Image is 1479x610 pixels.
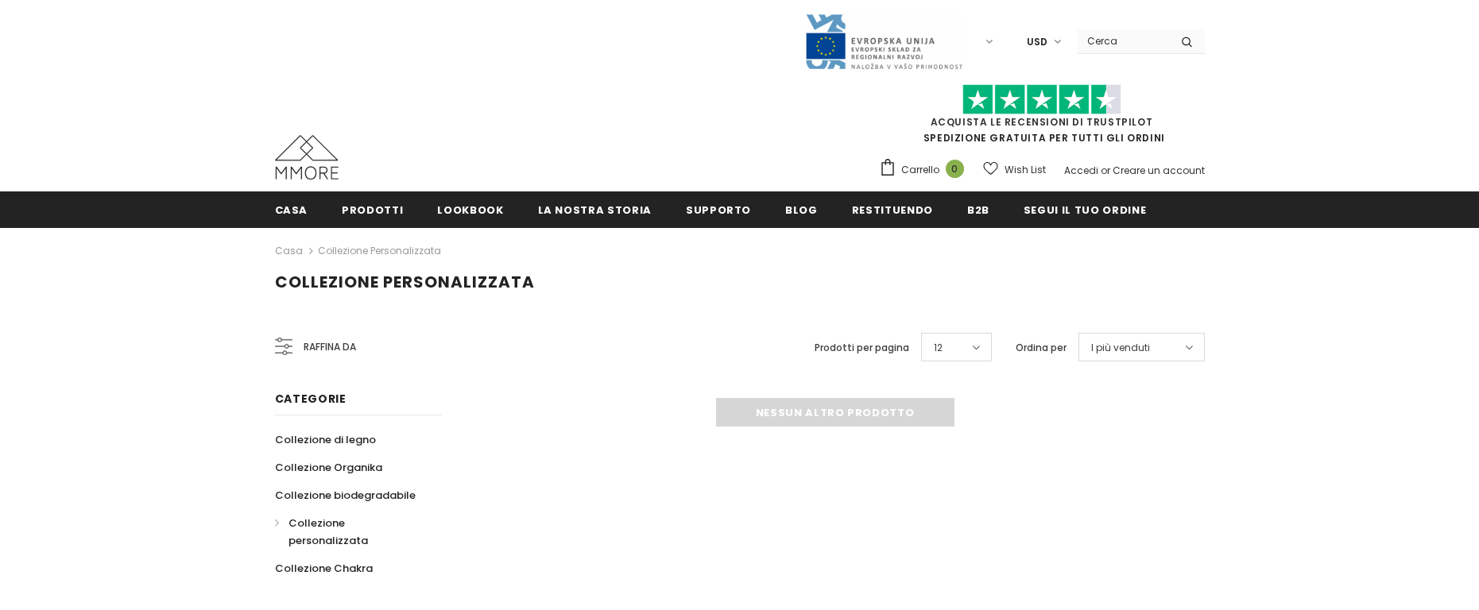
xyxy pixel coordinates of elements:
[934,340,943,356] span: 12
[538,191,652,227] a: La nostra storia
[275,509,424,554] a: Collezione personalizzata
[1113,164,1205,177] a: Creare un account
[785,191,818,227] a: Blog
[852,203,933,218] span: Restituendo
[1027,34,1047,50] span: USD
[785,203,818,218] span: Blog
[275,454,382,481] a: Collezione Organika
[1091,340,1150,356] span: I più venduti
[1078,29,1169,52] input: Search Site
[1024,191,1146,227] a: Segui il tuo ordine
[342,191,403,227] a: Prodotti
[275,460,382,475] span: Collezione Organika
[288,515,368,548] span: Collezione personalizzata
[275,203,308,218] span: Casa
[342,203,403,218] span: Prodotti
[901,162,939,178] span: Carrello
[437,191,503,227] a: Lookbook
[275,271,535,293] span: Collezione personalizzata
[1024,203,1146,218] span: Segui il tuo ordine
[275,391,347,407] span: Categorie
[275,481,416,509] a: Collezione biodegradabile
[275,554,373,582] a: Collezione Chakra
[1101,164,1110,177] span: or
[437,203,503,218] span: Lookbook
[967,191,989,227] a: B2B
[275,191,308,227] a: Casa
[804,34,963,48] a: Javni Razpis
[983,156,1046,183] a: Wish List
[931,115,1153,129] a: Acquista le recensioni di TrustPilot
[1016,340,1067,356] label: Ordina per
[275,241,303,261] a: Casa
[275,561,373,576] span: Collezione Chakra
[275,488,416,503] span: Collezione biodegradabile
[815,340,909,356] label: Prodotti per pagina
[275,135,339,180] img: Casi MMORE
[304,338,356,356] span: Raffina da
[852,191,933,227] a: Restituendo
[879,91,1205,145] span: SPEDIZIONE GRATUITA PER TUTTI GLI ORDINI
[946,160,964,178] span: 0
[879,158,972,182] a: Carrello 0
[275,426,376,454] a: Collezione di legno
[1005,162,1046,178] span: Wish List
[538,203,652,218] span: La nostra storia
[686,203,751,218] span: supporto
[962,84,1121,115] img: Fidati di Pilot Stars
[318,244,441,257] a: Collezione personalizzata
[686,191,751,227] a: supporto
[275,432,376,447] span: Collezione di legno
[804,13,963,71] img: Javni Razpis
[1064,164,1098,177] a: Accedi
[967,203,989,218] span: B2B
